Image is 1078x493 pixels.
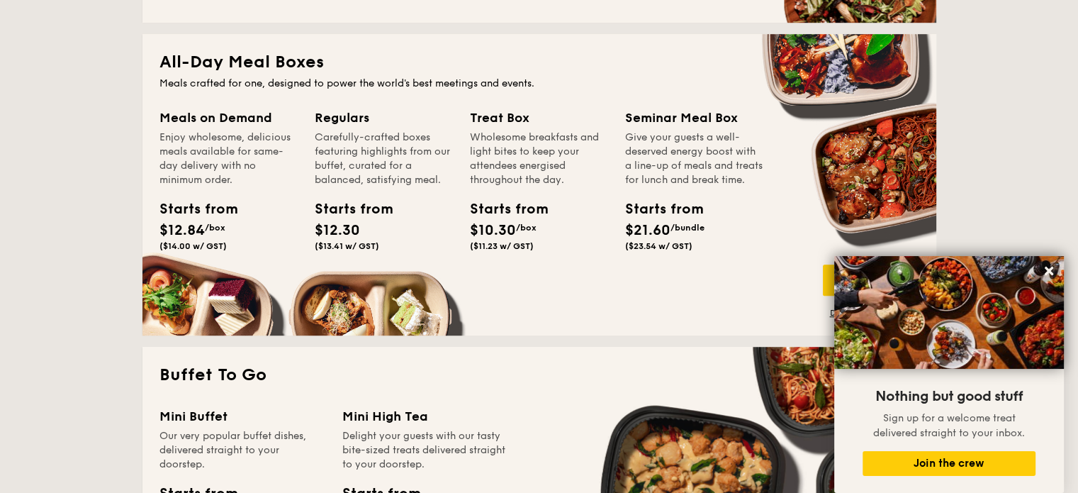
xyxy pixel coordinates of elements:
div: Starts from [159,199,223,220]
div: Starts from [470,199,534,220]
a: Download the menu [823,307,919,318]
span: $21.60 [625,222,670,239]
button: Join the crew [863,451,1035,476]
span: Sign up for a welcome treat delivered straight to your inbox. [873,412,1025,439]
div: Give your guests a well-deserved energy boost with a line-up of meals and treats for lunch and br... [625,131,763,187]
span: /bundle [670,223,704,233]
div: Starts from [315,199,378,220]
h2: All-Day Meal Boxes [159,51,919,74]
span: /box [205,223,225,233]
button: Close [1038,260,1060,282]
div: Carefully-crafted boxes featuring highlights from our buffet, curated for a balanced, satisfying ... [315,131,453,187]
div: Mini High Tea [342,406,508,426]
div: Regulars [315,108,453,128]
div: Mini Buffet [159,406,325,426]
span: $12.84 [159,222,205,239]
span: ($23.54 w/ GST) [625,241,692,251]
div: Treat Box [470,108,608,128]
div: Wholesome breakfasts and light bites to keep your attendees energised throughout the day. [470,131,608,187]
div: Meals crafted for one, designed to power the world's best meetings and events. [159,77,919,91]
div: Our very popular buffet dishes, delivered straight to your doorstep. [159,429,325,472]
span: $10.30 [470,222,516,239]
div: Enjoy wholesome, delicious meals available for same-day delivery with no minimum order. [159,131,298,187]
span: Nothing but good stuff [875,388,1023,405]
h2: Buffet To Go [159,364,919,387]
span: $12.30 [315,222,360,239]
div: Seminar Meal Box [625,108,763,128]
span: ($14.00 w/ GST) [159,241,227,251]
span: ($11.23 w/ GST) [470,241,534,251]
span: /box [516,223,537,233]
div: Order now [823,265,919,296]
img: DSC07876-Edit02-Large.jpeg [834,256,1064,369]
div: Starts from [625,199,689,220]
div: Meals on Demand [159,108,298,128]
div: Delight your guests with our tasty bite-sized treats delivered straight to your doorstep. [342,429,508,472]
span: ($13.41 w/ GST) [315,241,379,251]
